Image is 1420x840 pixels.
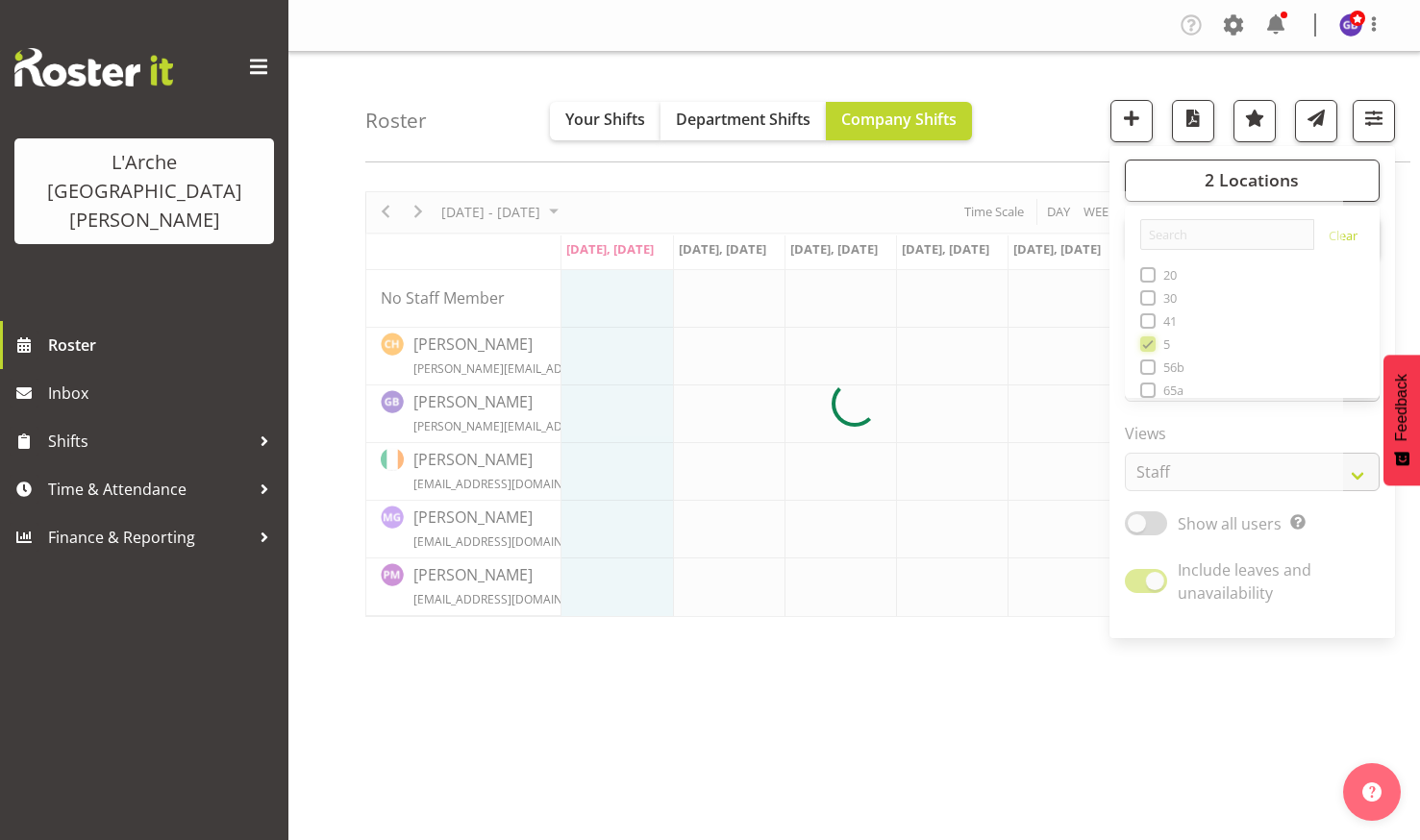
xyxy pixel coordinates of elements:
[550,102,660,140] button: Your Shifts
[48,379,279,408] span: Inbox
[365,110,427,132] h4: Roster
[676,109,810,130] span: Department Shifts
[1353,100,1395,142] button: Filter Shifts
[660,102,826,140] button: Department Shifts
[14,48,173,86] img: Rosterit website logo
[48,475,250,504] span: Time & Attendance
[1362,782,1382,802] img: help-xxl-2.png
[1172,100,1214,142] button: Download a PDF of the roster according to the set date range.
[48,523,250,552] span: Finance & Reporting
[1233,100,1276,142] button: Highlight an important date within the roster.
[1295,100,1337,142] button: Send a list of all shifts for the selected filtered period to all rostered employees.
[1393,374,1410,441] span: Feedback
[1339,13,1362,37] img: gillian-bradshaw10168.jpg
[1383,355,1420,485] button: Feedback - Show survey
[34,148,255,235] div: L'Arche [GEOGRAPHIC_DATA][PERSON_NAME]
[1205,168,1299,191] span: 2 Locations
[48,427,250,456] span: Shifts
[1110,100,1153,142] button: Add a new shift
[1125,160,1380,202] button: 2 Locations
[1329,227,1358,250] a: Clear
[565,109,645,130] span: Your Shifts
[48,331,279,359] span: Roster
[841,109,957,130] span: Company Shifts
[826,102,972,140] button: Company Shifts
